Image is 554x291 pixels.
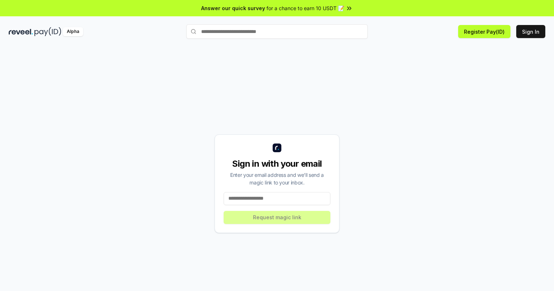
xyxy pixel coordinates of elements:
button: Register Pay(ID) [458,25,510,38]
div: Alpha [63,27,83,36]
div: Enter your email address and we’ll send a magic link to your inbox. [224,171,330,186]
button: Sign In [516,25,545,38]
div: Sign in with your email [224,158,330,170]
span: Answer our quick survey [201,4,265,12]
span: for a chance to earn 10 USDT 📝 [266,4,344,12]
img: reveel_dark [9,27,33,36]
img: pay_id [34,27,61,36]
img: logo_small [273,144,281,152]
